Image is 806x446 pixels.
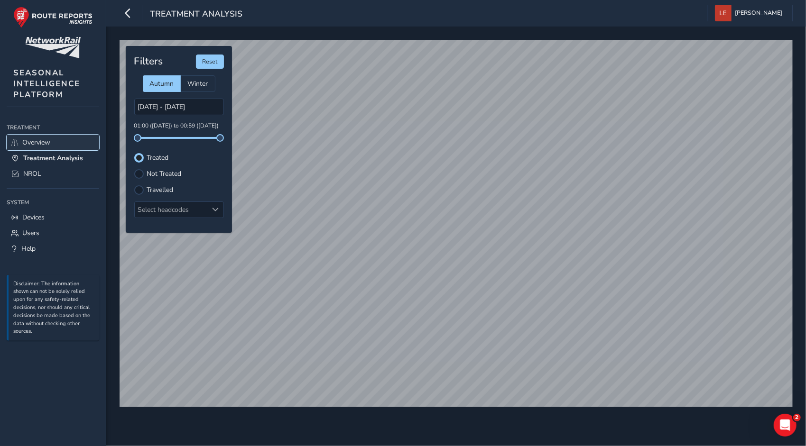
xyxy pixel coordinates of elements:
[134,122,224,130] p: 01:00 ([DATE]) to 00:59 ([DATE])
[7,195,99,209] div: System
[21,244,36,253] span: Help
[22,138,50,147] span: Overview
[188,79,208,88] span: Winter
[135,202,208,218] div: Select headcodes
[147,187,174,193] label: Travelled
[13,67,80,100] span: SEASONAL INTELLIGENCE PLATFORM
[7,166,99,182] a: NROL
[7,209,99,225] a: Devices
[22,213,45,222] span: Devices
[134,55,163,67] h4: Filters
[793,414,801,421] span: 2
[22,228,39,237] span: Users
[7,225,99,241] a: Users
[23,154,83,163] span: Treatment Analysis
[196,55,224,69] button: Reset
[7,120,99,135] div: Treatment
[143,75,181,92] div: Autumn
[7,135,99,150] a: Overview
[13,7,93,28] img: rr logo
[735,5,782,21] span: [PERSON_NAME]
[147,171,182,177] label: Not Treated
[23,169,41,178] span: NROL
[120,40,793,407] canvas: Map
[150,79,174,88] span: Autumn
[715,5,732,21] img: diamond-layout
[25,37,81,58] img: customer logo
[774,414,797,437] iframe: Intercom live chat
[147,155,169,161] label: Treated
[7,150,99,166] a: Treatment Analysis
[150,8,242,21] span: Treatment Analysis
[715,5,786,21] button: [PERSON_NAME]
[14,280,94,336] p: Disclaimer: The information shown can not be solely relied upon for any safety-related decisions,...
[7,241,99,256] a: Help
[181,75,215,92] div: Winter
